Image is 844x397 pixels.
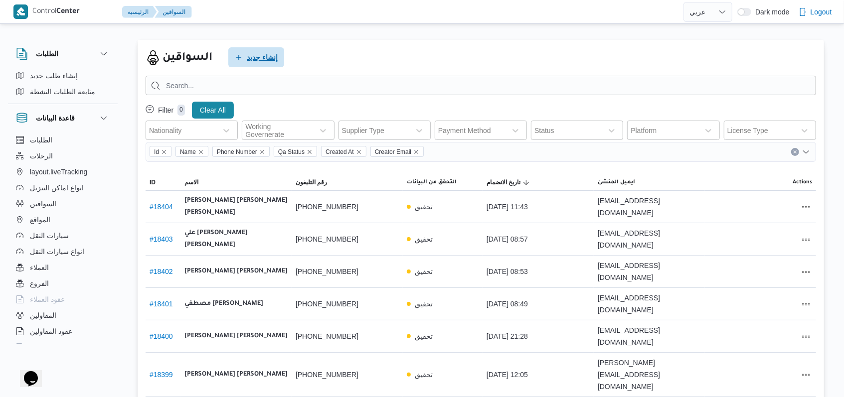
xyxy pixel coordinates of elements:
p: 0 [177,105,185,116]
div: License Type [727,127,768,134]
span: Phone Number [217,146,257,157]
h2: السواقين [163,49,212,67]
button: الاسم [180,174,292,190]
a: #18403 [150,235,173,243]
button: Remove Id from selection in this group [161,149,167,155]
button: السواقين [12,196,114,212]
button: العملاء [12,260,114,275]
button: All actions [800,266,812,278]
span: إنشاء طلب جديد [30,70,78,82]
span: Dark mode [751,8,789,16]
b: [PERSON_NAME] [PERSON_NAME] [184,330,288,342]
span: Logout [811,6,832,18]
a: #18401 [150,300,173,308]
h3: الطلبات [36,48,58,60]
span: layout.liveTracking [30,166,87,178]
a: #18400 [150,332,173,340]
span: الرحلات [30,150,53,162]
button: ID [146,174,180,190]
span: عقود العملاء [30,293,65,305]
span: Id [150,146,171,157]
button: All actions [800,298,812,310]
button: Open list of options [802,148,810,156]
span: [PHONE_NUMBER] [296,201,358,213]
p: تحقيق [415,369,433,381]
button: السواقين [155,6,192,18]
button: المواقع [12,212,114,228]
span: [EMAIL_ADDRESS][DOMAIN_NAME] [598,227,701,251]
button: الطلبات [12,132,114,148]
span: التحقق من البيانات [407,178,457,186]
button: إنشاء طلب جديد [12,68,114,84]
span: [PERSON_NAME][EMAIL_ADDRESS][DOMAIN_NAME] [598,357,701,393]
b: Center [57,8,80,16]
button: الرحلات [12,148,114,164]
button: سيارات النقل [12,228,114,244]
span: [DATE] 08:57 [487,233,528,245]
span: Created At [326,146,354,157]
div: Nationality [149,127,181,134]
span: [DATE] 21:28 [487,330,528,342]
button: رقم التليفون [292,174,403,190]
span: [EMAIL_ADDRESS][DOMAIN_NAME] [598,292,701,316]
span: الطلبات [30,134,52,146]
button: انواع سيارات النقل [12,244,114,260]
span: تاريخ الانضمام; Sorted in descending order [487,178,520,186]
span: [PHONE_NUMBER] [296,233,358,245]
button: layout.liveTracking [12,164,114,180]
div: الطلبات [8,68,118,104]
span: ايميل المنشئ [598,178,635,186]
b: [PERSON_NAME] [PERSON_NAME] [PERSON_NAME] [184,195,288,219]
span: Created At [321,146,366,157]
button: Remove Creator Email from selection in this group [413,149,419,155]
button: Remove Name from selection in this group [198,149,204,155]
button: All actions [800,331,812,343]
span: الاسم [184,178,198,186]
div: Payment Method [438,127,491,134]
iframe: chat widget [10,357,42,387]
p: تحقيق [415,233,433,245]
b: علي [PERSON_NAME] [PERSON_NAME] [184,227,288,251]
button: All actions [800,234,812,246]
span: Actions [793,178,812,186]
button: متابعة الطلبات النشطة [12,84,114,100]
img: X8yXhbKr1z7QwAAAABJRU5ErkJggg== [13,4,28,19]
p: تحقيق [415,298,433,310]
span: [DATE] 08:53 [487,265,528,277]
a: #18402 [150,267,173,275]
span: [DATE] 08:49 [487,298,528,310]
div: قاعدة البيانات [8,132,118,348]
span: إنشاء جديد [247,51,278,63]
button: المقاولين [12,307,114,323]
a: #18404 [150,203,173,211]
span: الفروع [30,277,49,289]
span: Qa Status [274,146,317,157]
span: عقود المقاولين [30,325,72,337]
span: Id [154,146,159,157]
input: Search... [146,76,816,95]
p: Filter [158,106,173,114]
p: تحقيق [415,330,433,342]
span: Creator Email [370,146,424,157]
span: [PHONE_NUMBER] [296,330,358,342]
div: Status [534,127,554,134]
button: عقود المقاولين [12,323,114,339]
span: انواع اماكن التنزيل [30,182,84,194]
h3: قاعدة البيانات [36,112,75,124]
span: [EMAIL_ADDRESS][DOMAIN_NAME] [598,195,701,219]
span: [EMAIL_ADDRESS][DOMAIN_NAME] [598,324,701,348]
span: [PHONE_NUMBER] [296,369,358,381]
span: [DATE] 11:43 [487,201,528,213]
span: متابعة الطلبات النشطة [30,86,95,98]
span: سيارات النقل [30,230,69,242]
button: الطلبات [16,48,110,60]
p: تحقيق [415,265,433,277]
span: المواقع [30,214,50,226]
b: [PERSON_NAME] [PERSON_NAME] [184,265,288,277]
span: اجهزة التليفون [30,341,71,353]
button: Logout [795,2,836,22]
span: المقاولين [30,309,56,321]
button: عقود العملاء [12,291,114,307]
button: Remove Phone Number from selection in this group [259,149,265,155]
